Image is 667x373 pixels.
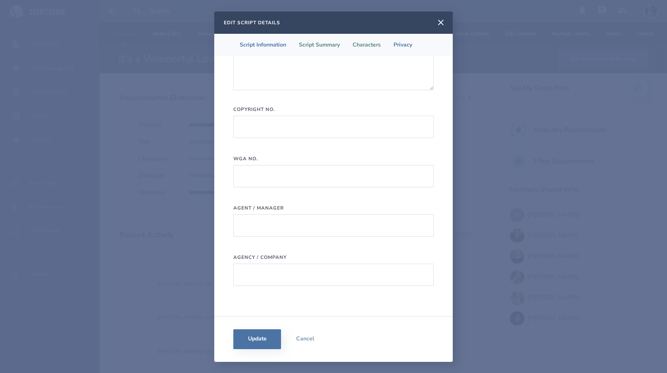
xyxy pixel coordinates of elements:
[346,34,387,56] li: Characters
[224,19,280,26] h2: Edit Script Details
[293,34,346,56] li: Script Summary
[233,205,434,211] label: Agent / Manager
[233,155,434,162] label: WGA No.
[233,254,434,260] label: Agency / Company
[233,34,293,56] li: Script Information
[387,34,419,56] li: Privacy
[233,106,434,113] label: Copyright No.
[281,329,329,349] button: Cancel
[233,329,281,349] button: Update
